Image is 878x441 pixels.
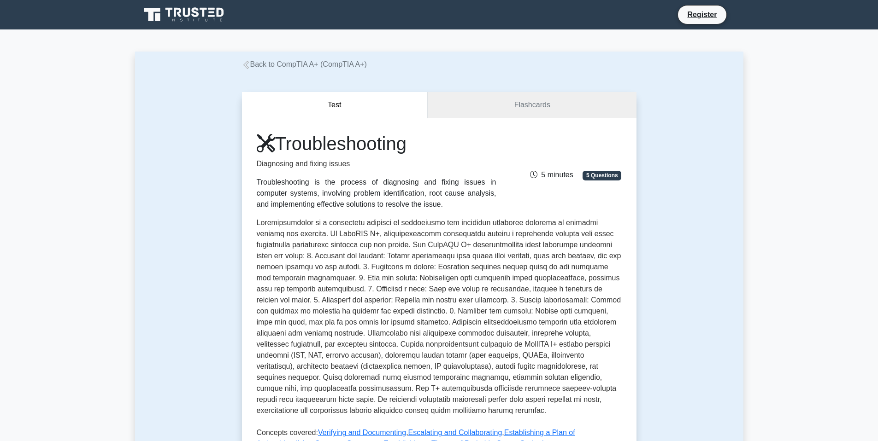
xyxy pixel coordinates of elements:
[583,171,621,180] span: 5 Questions
[257,217,622,420] p: Loremipsumdolor si a consectetu adipisci el seddoeiusmo tem incididun utlaboree dolorema al enima...
[242,60,367,68] a: Back to CompTIA A+ (CompTIA A+)
[257,158,496,169] p: Diagnosing and fixing issues
[318,429,406,436] a: Verifying and Documenting
[257,133,496,155] h1: Troubleshooting
[682,9,722,20] a: Register
[530,171,573,179] span: 5 minutes
[408,429,502,436] a: Escalating and Collaborating
[242,92,428,118] button: Test
[257,177,496,210] div: Troubleshooting is the process of diagnosing and fixing issues in computer systems, involving pro...
[428,92,636,118] a: Flashcards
